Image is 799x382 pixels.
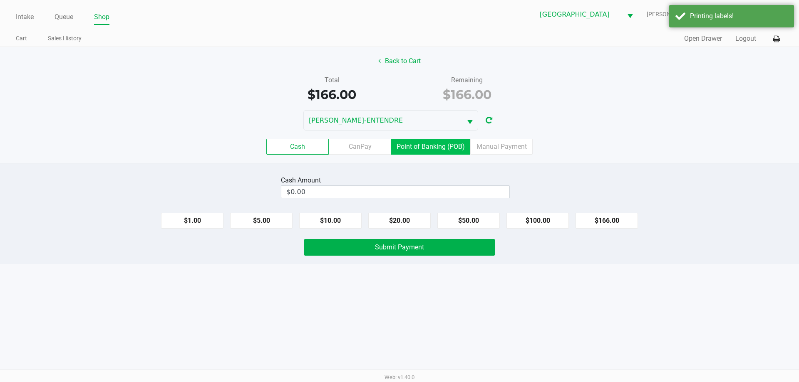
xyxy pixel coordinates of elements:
[309,116,457,126] span: [PERSON_NAME]-ENTENDRE
[304,239,495,256] button: Submit Payment
[622,5,638,24] button: Select
[690,11,788,21] div: Printing labels!
[375,243,424,251] span: Submit Payment
[684,34,722,44] button: Open Drawer
[385,374,414,380] span: Web: v1.40.0
[16,33,27,44] a: Cart
[94,11,109,23] a: Shop
[373,53,426,69] button: Back to Cart
[406,85,529,104] div: $166.00
[329,139,391,155] label: CanPay
[270,75,393,85] div: Total
[406,75,529,85] div: Remaining
[48,33,82,44] a: Sales History
[270,85,393,104] div: $166.00
[540,10,617,20] span: [GEOGRAPHIC_DATA]
[735,34,756,44] button: Logout
[506,213,569,229] button: $100.00
[16,11,34,23] a: Intake
[391,139,470,155] label: Point of Banking (POB)
[647,10,739,19] span: [PERSON_NAME]-ENTENDRE
[462,111,478,130] button: Select
[437,213,500,229] button: $50.00
[368,213,431,229] button: $20.00
[299,213,362,229] button: $10.00
[470,139,533,155] label: Manual Payment
[266,139,329,155] label: Cash
[161,213,223,229] button: $1.00
[55,11,73,23] a: Queue
[576,213,638,229] button: $166.00
[230,213,293,229] button: $5.00
[281,175,324,185] div: Cash Amount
